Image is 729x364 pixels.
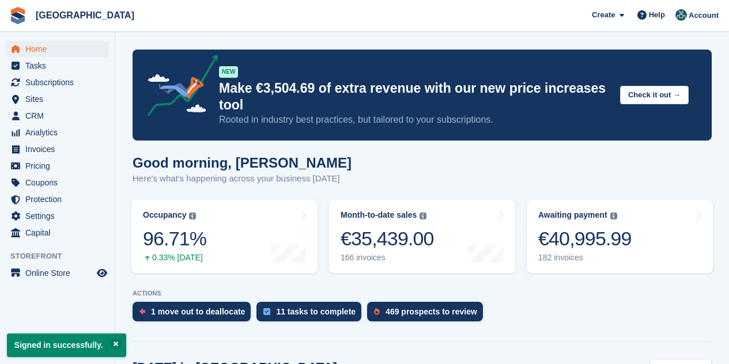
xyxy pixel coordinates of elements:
a: menu [6,108,109,124]
p: Make €3,504.69 of extra revenue with our new price increases tool [219,80,611,113]
span: Settings [25,208,95,224]
span: Account [689,10,719,21]
div: NEW [219,66,238,78]
img: icon-info-grey-7440780725fd019a000dd9b08b2336e03edf1995a4989e88bcd33f0948082b44.svg [420,213,426,219]
a: 469 prospects to review [367,302,489,327]
a: Preview store [95,266,109,280]
p: Rooted in industry best practices, but tailored to your subscriptions. [219,113,611,126]
img: icon-info-grey-7440780725fd019a000dd9b08b2336e03edf1995a4989e88bcd33f0948082b44.svg [610,213,617,219]
span: Online Store [25,265,95,281]
a: Occupancy 96.71% 0.33% [DATE] [131,200,318,273]
img: move_outs_to_deallocate_icon-f764333ba52eb49d3ac5e1228854f67142a1ed5810a6f6cc68b1a99e826820c5.svg [139,308,145,315]
a: Awaiting payment €40,995.99 182 invoices [527,200,713,273]
a: 1 move out to deallocate [133,302,256,327]
a: menu [6,74,109,90]
span: Analytics [25,124,95,141]
img: icon-info-grey-7440780725fd019a000dd9b08b2336e03edf1995a4989e88bcd33f0948082b44.svg [189,213,196,219]
a: Month-to-date sales €35,439.00 166 invoices [329,200,515,273]
span: Help [649,9,665,21]
span: Protection [25,191,95,207]
span: Capital [25,225,95,241]
div: €35,439.00 [341,227,434,251]
a: menu [6,158,109,174]
span: Subscriptions [25,74,95,90]
span: Tasks [25,58,95,74]
div: 96.71% [143,227,206,251]
p: Here's what's happening across your business [DATE] [133,172,352,185]
a: menu [6,225,109,241]
a: menu [6,41,109,57]
img: Željko Gobac [675,9,687,21]
p: Signed in successfully. [7,333,126,357]
img: prospect-51fa495bee0391a8d652442698ab0144808aea92771e9ea1ae160a38d050c398.svg [374,308,380,315]
a: menu [6,58,109,74]
a: menu [6,124,109,141]
div: Awaiting payment [538,210,607,220]
span: Coupons [25,175,95,191]
div: 0.33% [DATE] [143,253,206,263]
div: 11 tasks to complete [276,307,356,316]
span: Invoices [25,141,95,157]
a: menu [6,91,109,107]
div: €40,995.99 [538,227,632,251]
a: menu [6,141,109,157]
img: task-75834270c22a3079a89374b754ae025e5fb1db73e45f91037f5363f120a921f8.svg [263,308,270,315]
span: Home [25,41,95,57]
a: [GEOGRAPHIC_DATA] [31,6,139,25]
a: menu [6,265,109,281]
div: 182 invoices [538,253,632,263]
span: CRM [25,108,95,124]
div: Month-to-date sales [341,210,417,220]
h1: Good morning, [PERSON_NAME] [133,155,352,170]
a: 11 tasks to complete [256,302,367,327]
a: menu [6,191,109,207]
span: Pricing [25,158,95,174]
span: Storefront [10,251,115,262]
button: Check it out → [620,86,689,105]
img: price-adjustments-announcement-icon-8257ccfd72463d97f412b2fc003d46551f7dbcb40ab6d574587a9cd5c0d94... [138,55,218,120]
a: menu [6,175,109,191]
span: Sites [25,91,95,107]
a: menu [6,208,109,224]
div: 1 move out to deallocate [151,307,245,316]
div: 166 invoices [341,253,434,263]
span: Create [592,9,615,21]
p: ACTIONS [133,290,712,297]
img: stora-icon-8386f47178a22dfd0bd8f6a31ec36ba5ce8667c1dd55bd0f319d3a0aa187defe.svg [9,7,27,24]
div: 469 prospects to review [386,307,477,316]
div: Occupancy [143,210,186,220]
